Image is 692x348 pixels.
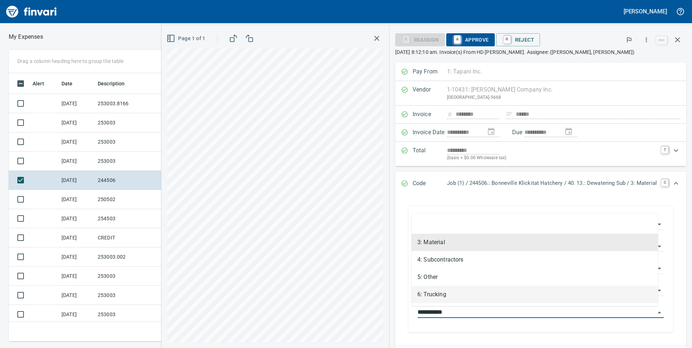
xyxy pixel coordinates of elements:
button: Open [654,285,664,296]
span: Alert [33,79,44,88]
td: [DATE] [59,305,95,324]
td: [DATE] [59,209,95,228]
td: 253003.8166 [95,94,160,113]
button: Open [654,219,664,229]
a: C [661,179,668,186]
div: Expand [395,172,686,196]
a: A [454,35,461,43]
span: Alert [33,79,54,88]
nav: breadcrumb [9,33,43,41]
td: [DATE] [59,152,95,171]
td: [DATE] [59,171,95,190]
a: T [661,146,668,153]
button: [PERSON_NAME] [622,6,669,17]
td: 253003 [95,286,160,305]
a: esc [656,36,667,44]
p: Drag a column heading here to group the table [17,58,123,65]
a: R [504,35,511,43]
td: AP Invoices [160,94,214,113]
span: Date [62,79,73,88]
h5: [PERSON_NAME] [624,8,667,15]
td: AP Invoices [160,247,214,267]
td: AP Invoices [160,209,214,228]
p: Total [413,146,447,162]
button: Close [654,307,664,318]
td: 244506 [95,171,160,190]
button: More [638,32,654,48]
li: 4: Subcontractors [412,251,658,268]
td: AP Invoices [160,228,214,247]
p: [DATE] 8:12:10 am. Invoice(s) From HD [PERSON_NAME]. Assignee: ([PERSON_NAME], [PERSON_NAME]) [395,48,686,56]
li: 5: Other [412,268,658,286]
td: [DATE] [59,190,95,209]
td: 253003 [95,305,160,324]
span: Description [98,79,134,88]
td: [DATE] [59,113,95,132]
td: AP Invoices [160,267,214,286]
button: Open [654,241,664,251]
button: AApprove [446,33,495,46]
td: 253003.002 [95,247,160,267]
td: 254503 [95,209,160,228]
td: AP Invoices [160,286,214,305]
button: RReject [496,33,540,46]
td: 253003 [95,132,160,152]
td: [DATE] [59,247,95,267]
p: (basis + $0.00 Wholesale tax) [447,154,657,162]
td: AP Invoices [160,305,214,324]
td: [DATE] [59,286,95,305]
span: Page 1 of 1 [168,34,205,43]
td: [DATE] [59,132,95,152]
td: [DATE] [59,228,95,247]
td: [DATE] [59,94,95,113]
td: AP Invoices [160,190,214,209]
td: AP Invoices [160,152,214,171]
button: Flag [621,32,637,48]
img: Finvari [4,3,59,20]
td: 253003 [95,152,160,171]
td: AP Invoices [160,171,214,190]
td: AP Invoices [160,132,214,152]
p: Code [413,179,447,188]
td: CREDIT [95,228,160,247]
td: 250502 [95,190,160,209]
span: Approve [452,34,489,46]
div: Reassign [395,36,445,42]
td: 253003 [95,267,160,286]
td: 253003 [95,113,160,132]
button: Open [654,263,664,273]
span: Description [98,79,125,88]
li: 6: Trucking [412,286,658,303]
p: My Expenses [9,33,43,41]
span: Reject [502,34,534,46]
p: Job (1) / 244506.: Bonneville Klickitat Hatchery / 40. 13.: Dewatering Sub / 3: Material [447,179,657,187]
span: Close invoice [654,31,686,48]
td: AP Invoices [160,113,214,132]
li: 3: Material [412,234,658,251]
button: Page 1 of 1 [165,32,208,45]
span: Date [62,79,82,88]
td: [DATE] [59,267,95,286]
div: Expand [395,142,686,166]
